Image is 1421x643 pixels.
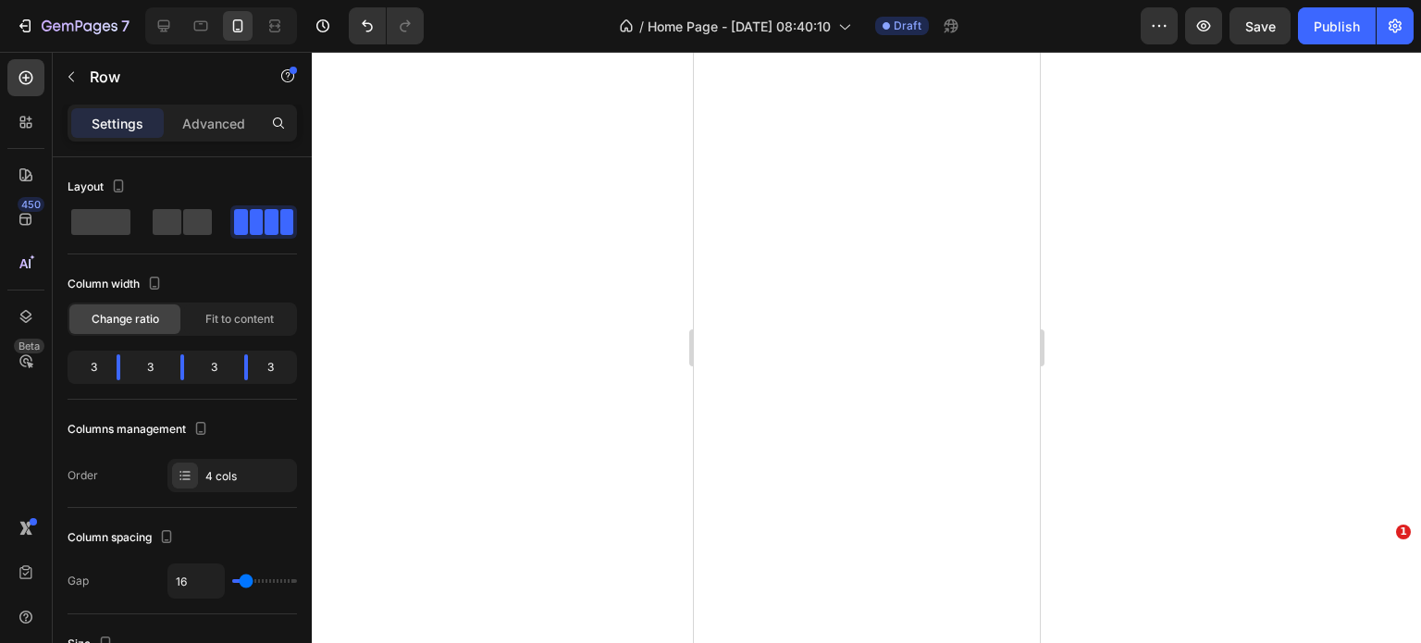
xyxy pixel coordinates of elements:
[1396,525,1411,539] span: 1
[648,17,831,36] span: Home Page - [DATE] 08:40:10
[68,526,178,550] div: Column spacing
[135,354,166,380] div: 3
[263,354,293,380] div: 3
[1229,7,1291,44] button: Save
[7,7,138,44] button: 7
[68,272,166,297] div: Column width
[894,18,921,34] span: Draft
[68,175,130,200] div: Layout
[18,197,44,212] div: 450
[68,417,212,442] div: Columns management
[14,339,44,353] div: Beta
[168,564,224,598] input: Auto
[349,7,424,44] div: Undo/Redo
[182,114,245,133] p: Advanced
[639,17,644,36] span: /
[121,15,130,37] p: 7
[1314,17,1360,36] div: Publish
[1245,19,1276,34] span: Save
[1298,7,1376,44] button: Publish
[92,114,143,133] p: Settings
[694,52,1040,643] iframe: Design area
[90,66,247,88] p: Row
[205,468,292,485] div: 4 cols
[205,311,274,328] span: Fit to content
[71,354,102,380] div: 3
[68,467,98,484] div: Order
[1358,552,1402,597] iframe: Intercom live chat
[199,354,229,380] div: 3
[68,573,89,589] div: Gap
[92,311,159,328] span: Change ratio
